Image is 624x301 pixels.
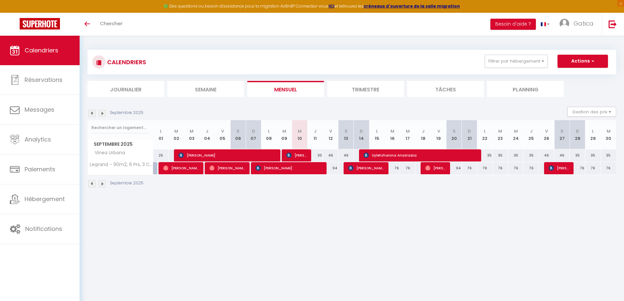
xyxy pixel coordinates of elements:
img: ... [559,19,569,28]
th: 24 [508,120,523,149]
th: 28 [570,120,585,149]
button: Besoin d'aide ? [490,19,536,30]
abbr: D [360,128,363,134]
div: 35 [493,149,508,161]
abbr: L [160,128,162,134]
abbr: S [560,128,563,134]
button: Filtrer par hébergement [485,55,548,68]
th: 27 [554,120,570,149]
th: 02 [169,120,184,149]
abbr: L [592,128,594,134]
th: 20 [446,120,462,149]
th: 11 [308,120,323,149]
div: 76 [508,162,523,174]
div: 46 [338,149,354,161]
abbr: M [190,128,194,134]
abbr: V [437,128,440,134]
th: 01 [153,120,169,149]
img: logout [609,20,617,28]
abbr: M [607,128,611,134]
a: ICI [329,3,334,9]
abbr: V [221,128,224,134]
li: Mensuel [247,81,324,97]
div: 46 [554,149,570,161]
th: 17 [400,120,415,149]
span: Calendriers [25,46,58,54]
p: Septembre 2025 [110,180,143,186]
th: 06 [230,120,246,149]
span: Hébergement [25,195,65,203]
div: 76 [585,162,601,174]
div: 94 [323,162,338,174]
h3: CALENDRIERS [105,55,146,69]
span: [PERSON_NAME] [163,162,199,174]
div: 76 [385,162,400,174]
span: Gatica [574,19,594,28]
span: Analytics [25,135,51,143]
div: 94 [446,162,462,174]
th: 21 [462,120,477,149]
span: Notifications [25,225,62,233]
span: Messages [25,105,54,114]
span: Septembre 2025 [88,140,153,149]
th: 15 [369,120,385,149]
th: 09 [276,120,292,149]
button: Actions [558,55,608,68]
th: 19 [431,120,446,149]
div: 35 [601,149,616,161]
th: 13 [338,120,354,149]
span: Réservations [25,76,63,84]
span: [PERSON_NAME] [179,149,276,161]
th: 07 [246,120,261,149]
th: 16 [385,120,400,149]
abbr: J [206,128,208,134]
span: [PERSON_NAME] [286,149,307,161]
div: 35 [570,149,585,161]
abbr: D [576,128,579,134]
th: 10 [292,120,307,149]
span: [PERSON_NAME] [209,162,245,174]
li: Semaine [167,81,244,97]
abbr: M [390,128,394,134]
div: 35 [585,149,601,161]
li: Trimestre [327,81,404,97]
abbr: M [498,128,502,134]
abbr: M [282,128,286,134]
span: Vinea Urbana [89,149,127,157]
abbr: S [345,128,348,134]
abbr: V [329,128,332,134]
abbr: J [314,128,316,134]
abbr: L [376,128,378,134]
th: 29 [585,120,601,149]
th: 26 [539,120,554,149]
th: 14 [354,120,369,149]
div: 76 [523,162,539,174]
span: Chercher [100,20,123,27]
p: Septembre 2025 [110,110,143,116]
th: 03 [184,120,199,149]
img: Super Booking [20,18,60,29]
li: Tâches [407,81,484,97]
abbr: M [514,128,518,134]
div: 76 [601,162,616,174]
span: Legrand - 90m2, 6 Prs, 3 Ch, Proche Gare [89,162,154,167]
div: 30 [308,149,323,161]
div: 76 [477,162,493,174]
li: Planning [487,81,564,97]
a: Chercher [95,13,127,36]
input: Rechercher un logement... [91,122,149,134]
abbr: V [545,128,548,134]
div: 25 [153,149,169,161]
div: 35 [477,149,493,161]
abbr: L [484,128,486,134]
abbr: S [236,128,239,134]
button: Gestion des prix [567,107,616,117]
th: 08 [261,120,276,149]
abbr: L [268,128,270,134]
div: 46 [323,149,338,161]
a: créneaux d'ouverture de la salle migration [364,3,460,9]
abbr: M [406,128,410,134]
div: 76 [570,162,585,174]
